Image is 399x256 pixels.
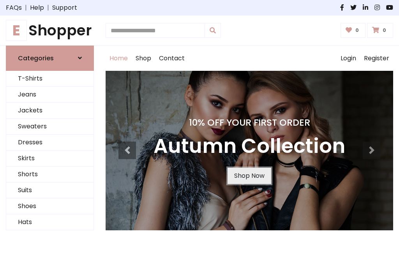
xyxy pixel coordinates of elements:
[6,214,94,230] a: Hats
[6,87,94,103] a: Jeans
[360,46,393,71] a: Register
[381,27,388,34] span: 0
[6,3,22,12] a: FAQs
[6,167,94,182] a: Shorts
[6,135,94,151] a: Dresses
[6,46,94,71] a: Categories
[6,119,94,135] a: Sweaters
[6,151,94,167] a: Skirts
[228,168,271,184] a: Shop Now
[155,46,189,71] a: Contact
[6,103,94,119] a: Jackets
[6,22,94,39] a: EShopper
[337,46,360,71] a: Login
[30,3,44,12] a: Help
[6,71,94,87] a: T-Shirts
[341,23,366,38] a: 0
[154,117,345,128] h4: 10% Off Your First Order
[353,27,361,34] span: 0
[6,22,94,39] h1: Shopper
[44,3,52,12] span: |
[6,182,94,198] a: Suits
[22,3,30,12] span: |
[154,134,345,158] h3: Autumn Collection
[18,54,54,62] h6: Categories
[6,20,27,41] span: E
[6,198,94,214] a: Shoes
[52,3,77,12] a: Support
[106,46,132,71] a: Home
[367,23,393,38] a: 0
[132,46,155,71] a: Shop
